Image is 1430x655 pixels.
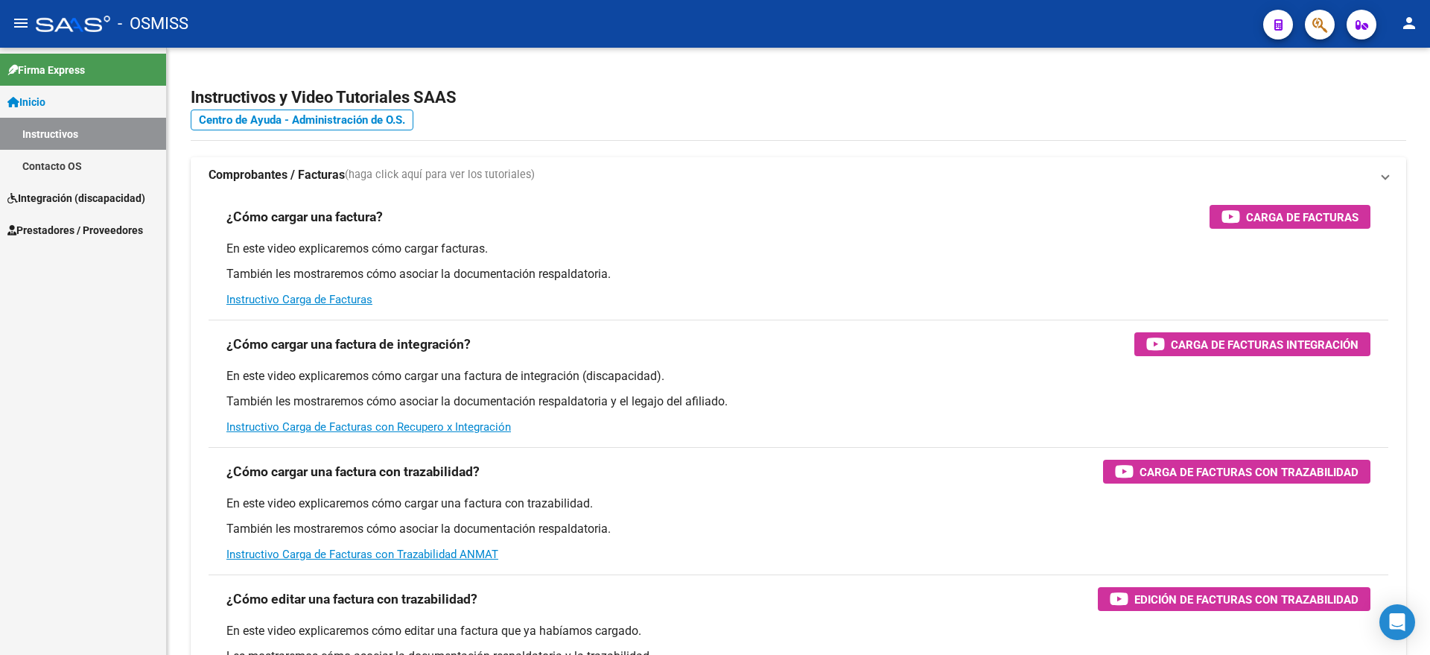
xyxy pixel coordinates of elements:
span: - OSMISS [118,7,188,40]
button: Carga de Facturas Integración [1134,332,1370,356]
mat-expansion-panel-header: Comprobantes / Facturas(haga click aquí para ver los tutoriales) [191,157,1406,193]
h3: ¿Cómo cargar una factura de integración? [226,334,471,355]
span: Carga de Facturas con Trazabilidad [1140,463,1358,481]
span: Edición de Facturas con Trazabilidad [1134,590,1358,609]
p: En este video explicaremos cómo cargar una factura de integración (discapacidad). [226,368,1370,385]
p: En este video explicaremos cómo cargar facturas. [226,241,1370,257]
span: Integración (discapacidad) [7,190,145,206]
mat-icon: person [1400,14,1418,32]
h3: ¿Cómo editar una factura con trazabilidad? [226,589,477,610]
a: Instructivo Carga de Facturas con Trazabilidad ANMAT [226,548,498,561]
p: También les mostraremos cómo asociar la documentación respaldatoria y el legajo del afiliado. [226,393,1370,410]
button: Carga de Facturas [1210,205,1370,229]
mat-icon: menu [12,14,30,32]
p: En este video explicaremos cómo editar una factura que ya habíamos cargado. [226,623,1370,639]
a: Instructivo Carga de Facturas [226,293,372,306]
h3: ¿Cómo cargar una factura? [226,206,383,227]
span: Firma Express [7,62,85,78]
a: Instructivo Carga de Facturas con Recupero x Integración [226,420,511,434]
div: Open Intercom Messenger [1379,604,1415,640]
p: También les mostraremos cómo asociar la documentación respaldatoria. [226,266,1370,282]
span: Carga de Facturas Integración [1171,335,1358,354]
button: Edición de Facturas con Trazabilidad [1098,587,1370,611]
p: En este video explicaremos cómo cargar una factura con trazabilidad. [226,496,1370,512]
h3: ¿Cómo cargar una factura con trazabilidad? [226,461,480,482]
span: Carga de Facturas [1246,208,1358,227]
span: Prestadores / Proveedores [7,222,143,238]
button: Carga de Facturas con Trazabilidad [1103,460,1370,484]
strong: Comprobantes / Facturas [209,167,345,183]
a: Centro de Ayuda - Administración de O.S. [191,110,413,130]
span: (haga click aquí para ver los tutoriales) [345,167,535,183]
span: Inicio [7,94,45,110]
h2: Instructivos y Video Tutoriales SAAS [191,83,1406,112]
p: También les mostraremos cómo asociar la documentación respaldatoria. [226,521,1370,537]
